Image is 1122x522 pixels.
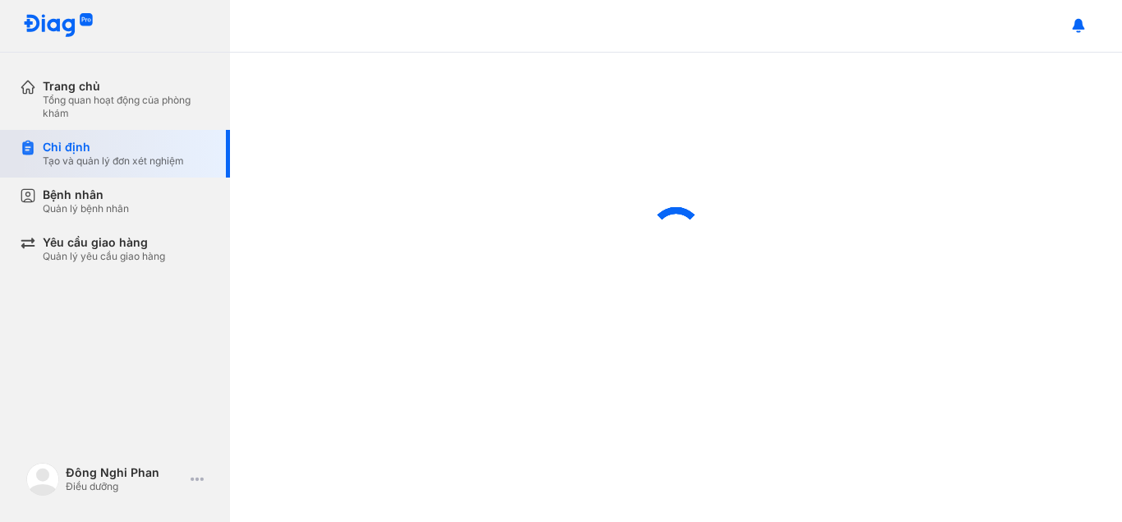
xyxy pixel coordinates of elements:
[66,480,184,493] div: Điều dưỡng
[43,187,129,202] div: Bệnh nhân
[43,250,165,263] div: Quản lý yêu cầu giao hàng
[43,202,129,215] div: Quản lý bệnh nhân
[26,463,59,496] img: logo
[43,140,184,155] div: Chỉ định
[43,94,210,120] div: Tổng quan hoạt động của phòng khám
[66,465,184,480] div: Đông Nghi Phan
[43,79,210,94] div: Trang chủ
[43,155,184,168] div: Tạo và quản lý đơn xét nghiệm
[43,235,165,250] div: Yêu cầu giao hàng
[23,13,94,39] img: logo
